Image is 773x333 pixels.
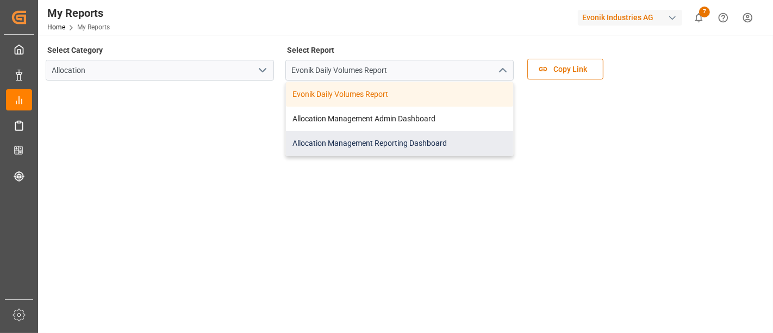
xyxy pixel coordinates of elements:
input: Type to search/select [285,60,514,81]
span: 7 [699,7,710,17]
div: Evonik Daily Volumes Report [286,82,513,107]
label: Select Category [46,42,105,58]
button: close menu [494,62,510,79]
div: Allocation Management Admin Dashboard [286,107,513,131]
span: Copy Link [548,64,593,75]
input: Type to search/select [46,60,274,81]
button: show 7 new notifications [687,5,711,30]
div: Allocation Management Reporting Dashboard [286,131,513,156]
a: Home [47,23,65,31]
label: Select Report [285,42,336,58]
button: open menu [254,62,270,79]
button: Help Center [711,5,735,30]
button: Copy Link [527,59,603,79]
div: Evonik Industries AG [578,10,682,26]
div: My Reports [47,5,110,21]
button: Evonik Industries AG [578,7,687,28]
